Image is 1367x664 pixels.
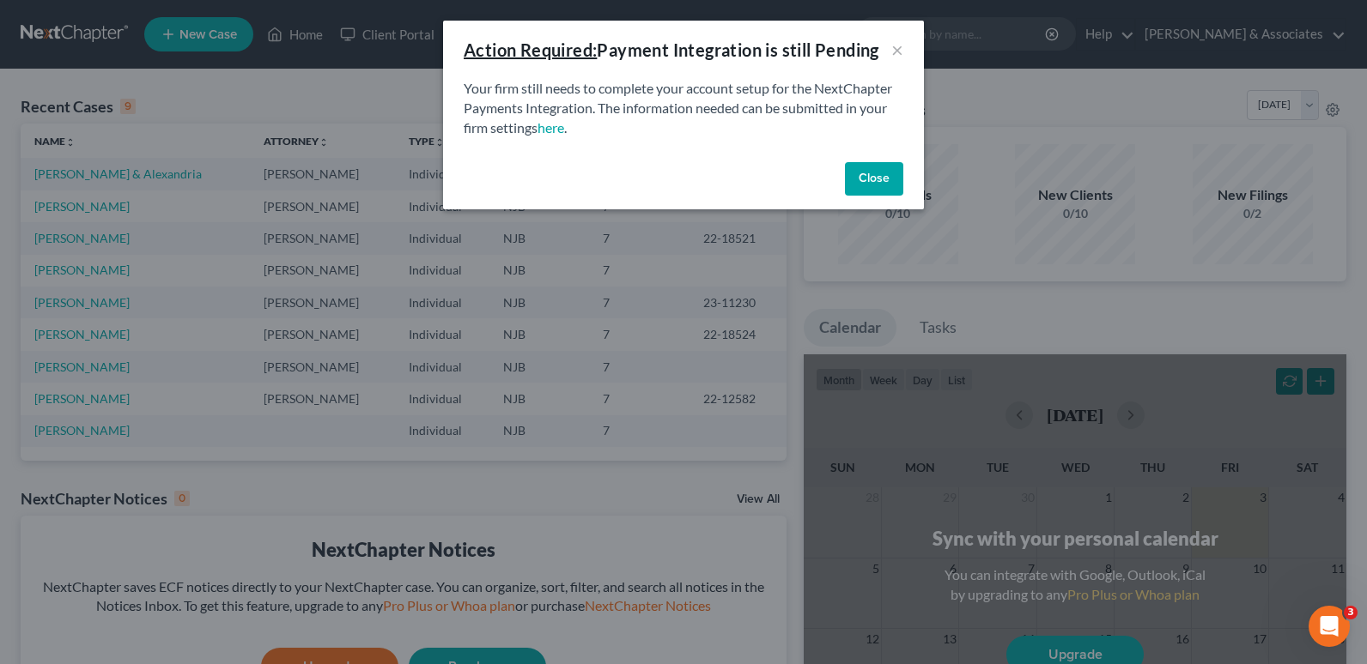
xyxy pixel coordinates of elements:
[1309,606,1350,647] iframe: Intercom live chat
[845,162,903,196] button: Close
[464,39,597,60] u: Action Required:
[1344,606,1358,619] span: 3
[464,38,879,62] div: Payment Integration is still Pending
[891,39,903,60] button: ×
[538,119,564,136] a: here
[464,79,903,138] p: Your firm still needs to complete your account setup for the NextChapter Payments Integration. Th...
